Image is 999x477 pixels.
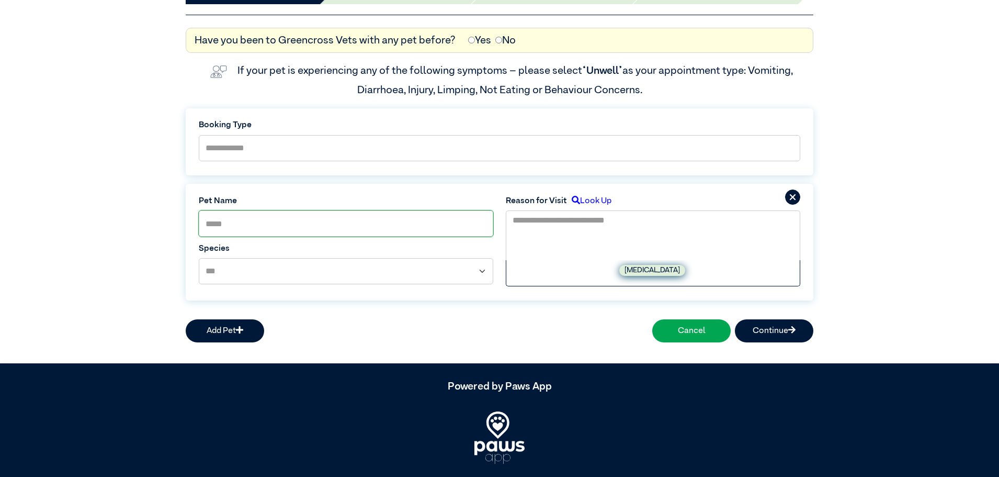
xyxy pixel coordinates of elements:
label: Pet Name [199,195,493,207]
label: Species [199,242,493,255]
h5: Powered by Paws App [186,380,813,393]
button: Cancel [652,319,731,342]
input: Yes [468,37,475,43]
label: Yes [468,32,491,48]
label: Booking Type [199,119,800,131]
img: PawsApp [474,412,525,464]
label: If your pet is experiencing any of the following symptoms – please select as your appointment typ... [237,65,795,95]
label: Look Up [567,195,611,207]
button: Continue [735,319,813,342]
label: Have you been to Greencross Vets with any pet before? [195,32,456,48]
label: [MEDICAL_DATA] [619,265,685,276]
img: vet [206,61,231,82]
span: “Unwell” [582,65,622,76]
button: Add Pet [186,319,264,342]
label: Reason for Visit [506,195,567,207]
label: No [495,32,516,48]
input: No [495,37,502,43]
